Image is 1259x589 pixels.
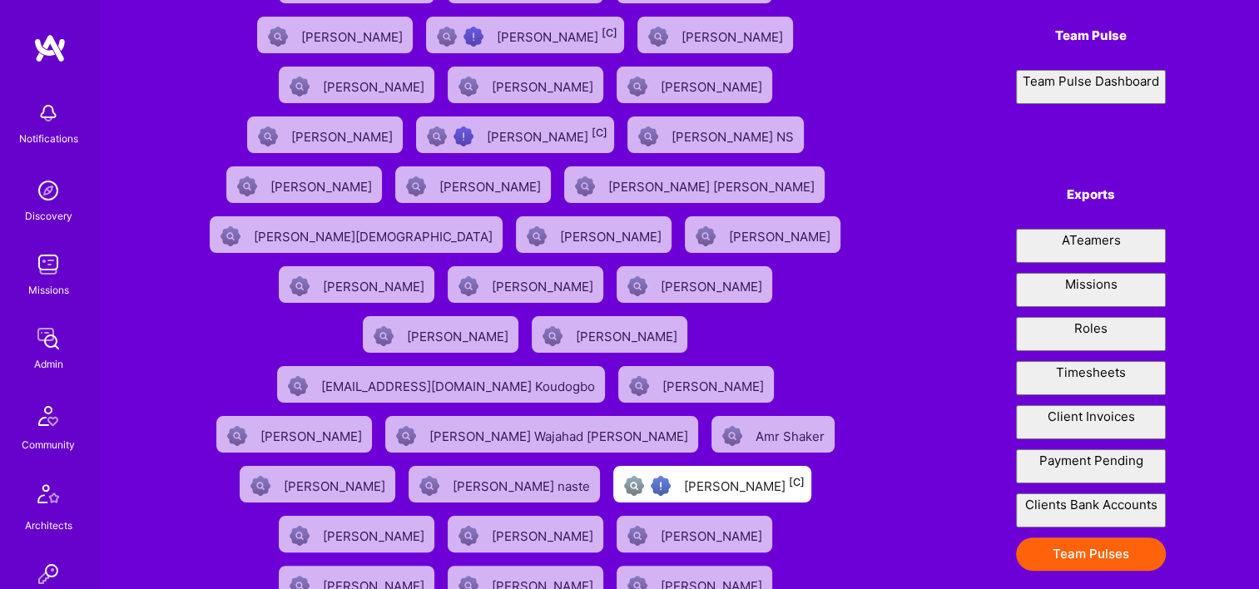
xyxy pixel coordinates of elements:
[406,176,426,196] img: Not Scrubbed
[258,126,278,146] img: Not Scrubbed
[290,276,310,296] img: Not Scrubbed
[260,423,365,445] div: [PERSON_NAME]
[203,210,509,260] a: Not Scrubbed[PERSON_NAME][DEMOGRAPHIC_DATA]
[621,110,810,160] a: Not Scrubbed[PERSON_NAME] NS
[789,476,805,488] sup: [C]
[237,176,257,196] img: Not Scrubbed
[1016,405,1166,439] button: Client Invoices
[402,459,607,509] a: Not Scrubbed[PERSON_NAME] naste
[1016,187,1166,202] h4: Exports
[19,130,78,147] div: Notifications
[220,160,389,210] a: Not Scrubbed[PERSON_NAME]
[608,174,818,196] div: [PERSON_NAME] [PERSON_NAME]
[1016,317,1166,351] button: Roles
[429,423,691,445] div: [PERSON_NAME] Wajahad [PERSON_NAME]
[1016,493,1166,527] button: Clients Bank Accounts
[270,359,612,409] a: Not Scrubbed[EMAIL_ADDRESS][DOMAIN_NAME] Koudogbo
[33,33,67,63] img: logo
[379,409,705,459] a: Not Scrubbed[PERSON_NAME] Wajahad [PERSON_NAME]
[419,476,439,496] img: Not Scrubbed
[290,77,310,97] img: Not Scrubbed
[627,276,647,296] img: Not Scrubbed
[441,260,610,309] a: Not Scrubbed[PERSON_NAME]
[682,24,786,46] div: [PERSON_NAME]
[270,174,375,196] div: [PERSON_NAME]
[1016,28,1166,43] h4: Team Pulse
[607,459,818,509] a: Not fully vettedHigh Potential User[PERSON_NAME][C]
[631,10,800,60] a: Not Scrubbed[PERSON_NAME]
[441,509,610,559] a: Not Scrubbed[PERSON_NAME]
[210,409,379,459] a: Not Scrubbed[PERSON_NAME]
[756,423,828,445] div: Amr Shaker
[233,459,402,509] a: Not Scrubbed[PERSON_NAME]
[437,27,457,47] img: Not fully vetted
[268,27,288,47] img: Not Scrubbed
[1016,449,1166,483] button: Payment Pending
[272,260,441,309] a: Not Scrubbed[PERSON_NAME]
[651,476,671,496] img: High Potential User
[32,248,65,281] img: teamwork
[527,226,547,246] img: Not Scrubbed
[1016,361,1166,395] button: Timesheets
[463,27,483,47] img: High Potential User
[250,476,270,496] img: Not Scrubbed
[487,124,607,146] div: [PERSON_NAME]
[492,523,597,545] div: [PERSON_NAME]
[407,324,512,345] div: [PERSON_NAME]
[672,124,797,146] div: [PERSON_NAME] NS
[323,523,428,545] div: [PERSON_NAME]
[492,274,597,295] div: [PERSON_NAME]
[525,309,694,359] a: Not Scrubbed[PERSON_NAME]
[427,126,447,146] img: Not fully vetted
[648,27,668,47] img: Not Scrubbed
[1016,70,1166,104] button: Team Pulse Dashboard
[492,74,597,96] div: [PERSON_NAME]
[454,126,473,146] img: High Potential User
[497,24,617,46] div: [PERSON_NAME]
[560,224,665,245] div: [PERSON_NAME]
[661,274,766,295] div: [PERSON_NAME]
[661,523,766,545] div: [PERSON_NAME]
[575,176,595,196] img: Not Scrubbed
[602,27,617,39] sup: [C]
[624,476,644,496] img: Not fully vetted
[610,60,779,110] a: Not Scrubbed[PERSON_NAME]
[221,226,240,246] img: Not Scrubbed
[458,77,478,97] img: Not Scrubbed
[301,24,406,46] div: [PERSON_NAME]
[627,526,647,546] img: Not Scrubbed
[22,436,75,453] div: Community
[610,260,779,309] a: Not Scrubbed[PERSON_NAME]
[441,60,610,110] a: Not Scrubbed[PERSON_NAME]
[28,396,68,436] img: Community
[629,376,649,396] img: Not Scrubbed
[419,10,631,60] a: Not fully vettedHigh Potential User[PERSON_NAME][C]
[661,74,766,96] div: [PERSON_NAME]
[1016,273,1166,307] button: Missions
[25,517,72,534] div: Architects
[32,174,65,207] img: discovery
[678,210,847,260] a: Not Scrubbed[PERSON_NAME]
[722,426,742,446] img: Not Scrubbed
[227,426,247,446] img: Not Scrubbed
[453,473,593,495] div: [PERSON_NAME] naste
[32,322,65,355] img: admin teamwork
[32,97,65,130] img: bell
[576,324,681,345] div: [PERSON_NAME]
[389,160,558,210] a: Not Scrubbed[PERSON_NAME]
[323,74,428,96] div: [PERSON_NAME]
[627,77,647,97] img: Not Scrubbed
[612,359,781,409] a: Not Scrubbed[PERSON_NAME]
[409,110,621,160] a: Not fully vettedHigh Potential User[PERSON_NAME][C]
[323,274,428,295] div: [PERSON_NAME]
[28,281,69,299] div: Missions
[1016,229,1166,263] button: ATeamers
[543,326,563,346] img: Not Scrubbed
[509,210,678,260] a: Not Scrubbed[PERSON_NAME]
[250,10,419,60] a: Not Scrubbed[PERSON_NAME]
[662,374,767,395] div: [PERSON_NAME]
[1016,537,1166,571] button: Team Pulses
[729,224,834,245] div: [PERSON_NAME]
[288,376,308,396] img: Not Scrubbed
[34,355,63,373] div: Admin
